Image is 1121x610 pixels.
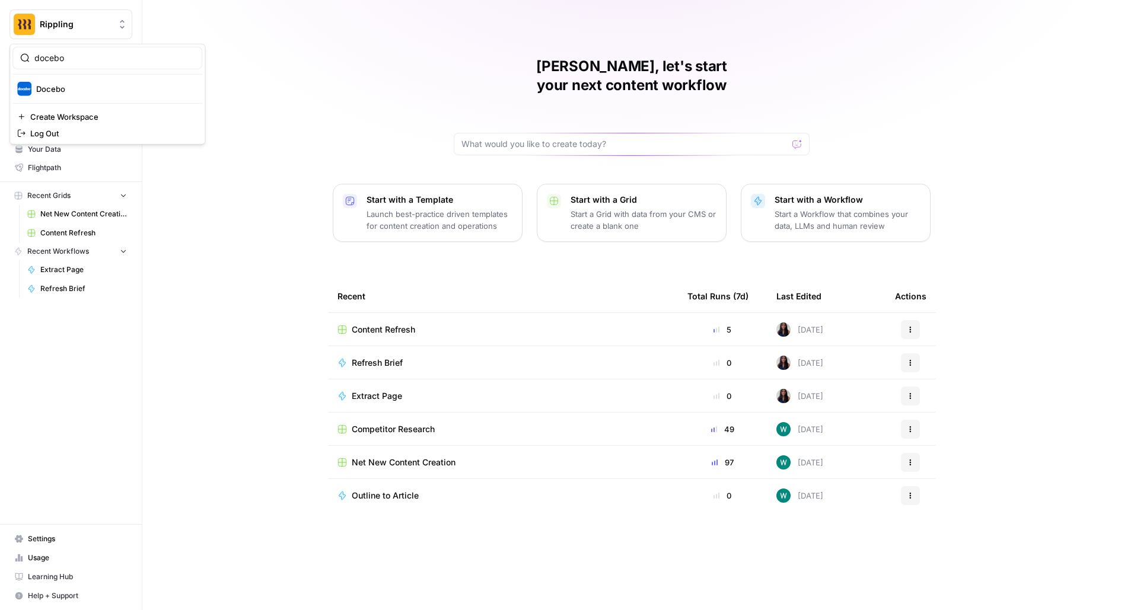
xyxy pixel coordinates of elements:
[333,184,523,242] button: Start with a TemplateLaunch best-practice driven templates for content creation and operations
[9,529,132,548] a: Settings
[22,223,132,242] a: Content Refresh
[776,322,791,337] img: rox323kbkgutb4wcij4krxobkpon
[571,208,716,232] p: Start a Grid with data from your CMS or create a blank one
[9,9,132,39] button: Workspace: Rippling
[28,552,127,563] span: Usage
[537,184,727,242] button: Start with a GridStart a Grid with data from your CMS or create a blank one
[9,586,132,605] button: Help + Support
[30,111,193,123] span: Create Workspace
[337,490,668,502] a: Outline to Article
[40,228,127,238] span: Content Refresh
[9,187,132,205] button: Recent Grids
[776,488,823,503] div: [DATE]
[337,324,668,336] a: Content Refresh
[352,490,419,502] span: Outline to Article
[776,488,791,503] img: vaiar9hhcrg879pubqop5lsxqhgw
[337,357,668,369] a: Refresh Brief
[36,83,193,95] span: Docebo
[22,260,132,279] a: Extract Page
[9,44,205,145] div: Workspace: Rippling
[9,140,132,159] a: Your Data
[687,280,749,312] div: Total Runs (7d)
[28,571,127,582] span: Learning Hub
[776,356,823,370] div: [DATE]
[337,280,668,312] div: Recent
[9,158,132,177] a: Flightpath
[352,324,415,336] span: Content Refresh
[352,390,402,402] span: Extract Page
[28,162,127,173] span: Flightpath
[40,264,127,275] span: Extract Page
[687,390,757,402] div: 0
[687,456,757,468] div: 97
[776,280,821,312] div: Last Edited
[27,190,71,201] span: Recent Grids
[776,389,823,403] div: [DATE]
[12,108,202,125] a: Create Workspace
[571,194,716,206] p: Start with a Grid
[12,125,202,142] a: Log Out
[34,52,195,64] input: Search Workspaces
[687,423,757,435] div: 49
[28,534,127,544] span: Settings
[40,209,127,219] span: Net New Content Creation
[454,57,810,95] h1: [PERSON_NAME], let's start your next content workflow
[28,144,127,155] span: Your Data
[776,455,823,470] div: [DATE]
[776,455,791,470] img: vaiar9hhcrg879pubqop5lsxqhgw
[367,194,512,206] p: Start with a Template
[9,548,132,567] a: Usage
[895,280,926,312] div: Actions
[40,18,112,30] span: Rippling
[776,422,823,436] div: [DATE]
[17,82,31,96] img: Docebo Logo
[461,138,788,150] input: What would you like to create today?
[337,390,668,402] a: Extract Page
[27,246,89,257] span: Recent Workflows
[337,423,668,435] a: Competitor Research
[775,194,921,206] p: Start with a Workflow
[776,422,791,436] img: vaiar9hhcrg879pubqop5lsxqhgw
[9,567,132,586] a: Learning Hub
[687,357,757,369] div: 0
[776,322,823,337] div: [DATE]
[776,389,791,403] img: rox323kbkgutb4wcij4krxobkpon
[741,184,931,242] button: Start with a WorkflowStart a Workflow that combines your data, LLMs and human review
[14,14,35,35] img: Rippling Logo
[352,357,403,369] span: Refresh Brief
[30,127,193,139] span: Log Out
[9,242,132,260] button: Recent Workflows
[776,356,791,370] img: rox323kbkgutb4wcij4krxobkpon
[22,205,132,223] a: Net New Content Creation
[40,283,127,294] span: Refresh Brief
[367,208,512,232] p: Launch best-practice driven templates for content creation and operations
[28,590,127,601] span: Help + Support
[687,324,757,336] div: 5
[775,208,921,232] p: Start a Workflow that combines your data, LLMs and human review
[352,456,456,468] span: Net New Content Creation
[337,456,668,468] a: Net New Content Creation
[352,423,435,435] span: Competitor Research
[22,279,132,298] a: Refresh Brief
[687,490,757,502] div: 0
